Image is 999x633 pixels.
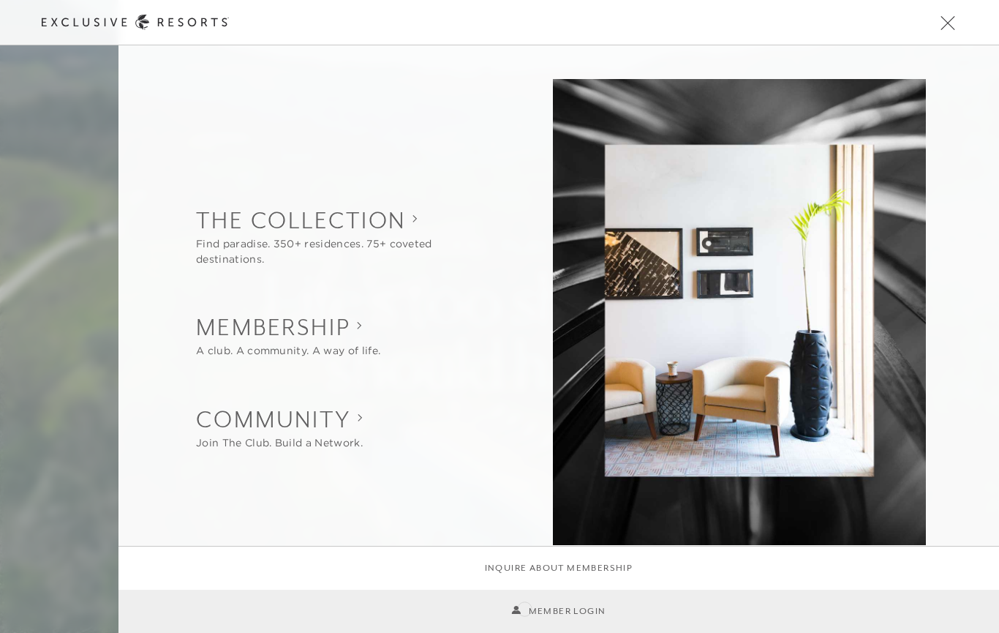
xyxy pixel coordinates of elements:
button: Show Community sub-navigation [196,403,363,451]
button: Show The Collection sub-navigation [196,204,491,267]
a: Member Login [511,604,606,618]
a: Inquire about membership [485,561,633,575]
button: Open navigation [938,18,957,28]
h2: Community [196,403,363,435]
div: A club. A community. A way of life. [196,344,380,359]
iframe: Qualified Messenger [984,618,999,633]
h2: The Collection [196,204,491,236]
button: Show Membership sub-navigation [196,311,380,359]
h2: Membership [196,311,380,343]
div: Join The Club. Build a Network. [196,435,363,451]
div: Find paradise. 350+ residences. 75+ coveted destinations. [196,236,491,267]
